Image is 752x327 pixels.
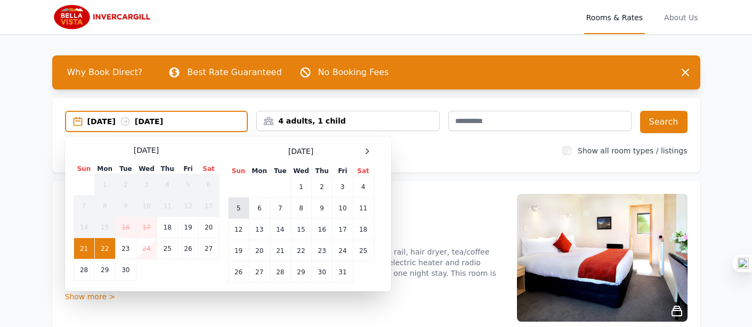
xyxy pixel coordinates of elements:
td: 13 [249,219,270,240]
td: 22 [94,238,115,259]
th: Mon [94,164,115,174]
th: Sat [198,164,219,174]
td: 14 [74,217,94,238]
td: 20 [249,240,270,261]
td: 30 [312,261,333,283]
td: 25 [353,240,374,261]
th: Fri [178,164,198,174]
td: 12 [228,219,249,240]
td: 15 [290,219,311,240]
td: 15 [94,217,115,238]
th: Thu [157,164,178,174]
td: 2 [115,174,136,195]
td: 18 [353,219,374,240]
td: 4 [353,176,374,198]
td: 17 [333,219,353,240]
td: 9 [115,195,136,217]
td: 23 [115,238,136,259]
td: 14 [270,219,290,240]
td: 19 [178,217,198,238]
span: [DATE] [288,146,313,157]
td: 8 [290,198,311,219]
div: 4 adults, 1 child [257,116,439,126]
td: 11 [157,195,178,217]
td: 18 [157,217,178,238]
td: 2 [312,176,333,198]
td: 11 [353,198,374,219]
td: 3 [136,174,157,195]
td: 20 [198,217,219,238]
td: 31 [333,261,353,283]
td: 23 [312,240,333,261]
td: 26 [228,261,249,283]
p: No Booking Fees [318,66,389,79]
th: Tue [115,164,136,174]
div: Show more > [65,291,504,302]
td: 1 [290,176,311,198]
td: 7 [270,198,290,219]
span: [DATE] [134,145,159,156]
td: 29 [290,261,311,283]
td: 24 [333,240,353,261]
td: 10 [136,195,157,217]
td: 30 [115,259,136,281]
td: 24 [136,238,157,259]
th: Mon [249,166,270,176]
td: 26 [178,238,198,259]
td: 1 [94,174,115,195]
td: 7 [74,195,94,217]
td: 21 [74,238,94,259]
td: 16 [312,219,333,240]
td: 5 [228,198,249,219]
th: Thu [312,166,333,176]
td: 21 [270,240,290,261]
td: 10 [333,198,353,219]
td: 27 [198,238,219,259]
td: 13 [198,195,219,217]
p: Best Rate Guaranteed [187,66,281,79]
td: 25 [157,238,178,259]
th: Sun [228,166,249,176]
img: Bella Vista Invercargill [52,4,155,30]
span: Why Book Direct? [59,62,151,83]
td: 27 [249,261,270,283]
td: 3 [333,176,353,198]
td: 6 [249,198,270,219]
img: one_i.png [738,258,749,269]
td: 19 [228,240,249,261]
label: Show all room types / listings [578,146,687,155]
td: 28 [270,261,290,283]
td: 17 [136,217,157,238]
td: 9 [312,198,333,219]
th: Wed [136,164,157,174]
td: 8 [94,195,115,217]
td: 29 [94,259,115,281]
td: 22 [290,240,311,261]
th: Tue [270,166,290,176]
button: Search [640,111,688,133]
td: 4 [157,174,178,195]
th: Wed [290,166,311,176]
td: 28 [74,259,94,281]
td: 12 [178,195,198,217]
th: Sun [74,164,94,174]
td: 16 [115,217,136,238]
th: Fri [333,166,353,176]
div: [DATE] [DATE] [87,116,247,127]
td: 6 [198,174,219,195]
th: Sat [353,166,374,176]
td: 5 [178,174,198,195]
